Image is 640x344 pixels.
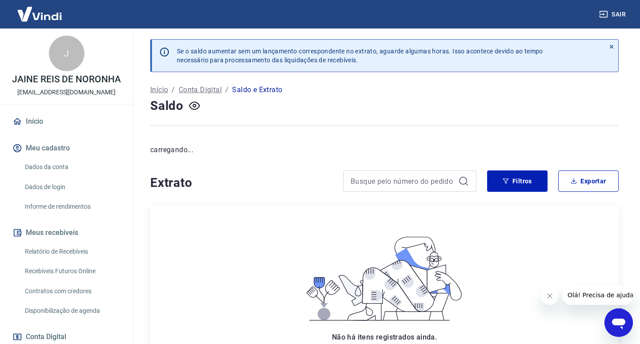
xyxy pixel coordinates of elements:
[150,97,184,115] h4: Saldo
[12,75,121,84] p: JAINE REIS DE NORONHA
[558,170,619,192] button: Exportar
[49,36,84,71] div: J
[225,85,228,95] p: /
[21,262,122,280] a: Recebíveis Futuros Online
[21,282,122,300] a: Contratos com credores
[332,333,437,341] span: Não há itens registrados ainda.
[150,85,168,95] a: Início
[150,145,619,155] p: carregando...
[21,158,122,176] a: Dados da conta
[177,47,543,65] p: Se o saldo aumentar sem um lançamento correspondente no extrato, aguarde algumas horas. Isso acon...
[5,6,75,13] span: Olá! Precisa de ajuda?
[179,85,222,95] a: Conta Digital
[150,174,332,192] h4: Extrato
[21,198,122,216] a: Informe de rendimentos
[21,302,122,320] a: Disponibilização de agenda
[21,178,122,196] a: Dados de login
[11,112,122,131] a: Início
[232,85,282,95] p: Saldo e Extrato
[562,285,633,305] iframe: Mensagem da empresa
[487,170,548,192] button: Filtros
[541,287,559,305] iframe: Fechar mensagem
[351,174,455,188] input: Busque pelo número do pedido
[21,243,122,261] a: Relatório de Recebíveis
[11,0,68,28] img: Vindi
[11,138,122,158] button: Meu cadastro
[604,308,633,337] iframe: Botão para abrir a janela de mensagens
[17,88,116,97] p: [EMAIL_ADDRESS][DOMAIN_NAME]
[172,85,175,95] p: /
[597,6,629,23] button: Sair
[11,223,122,243] button: Meus recebíveis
